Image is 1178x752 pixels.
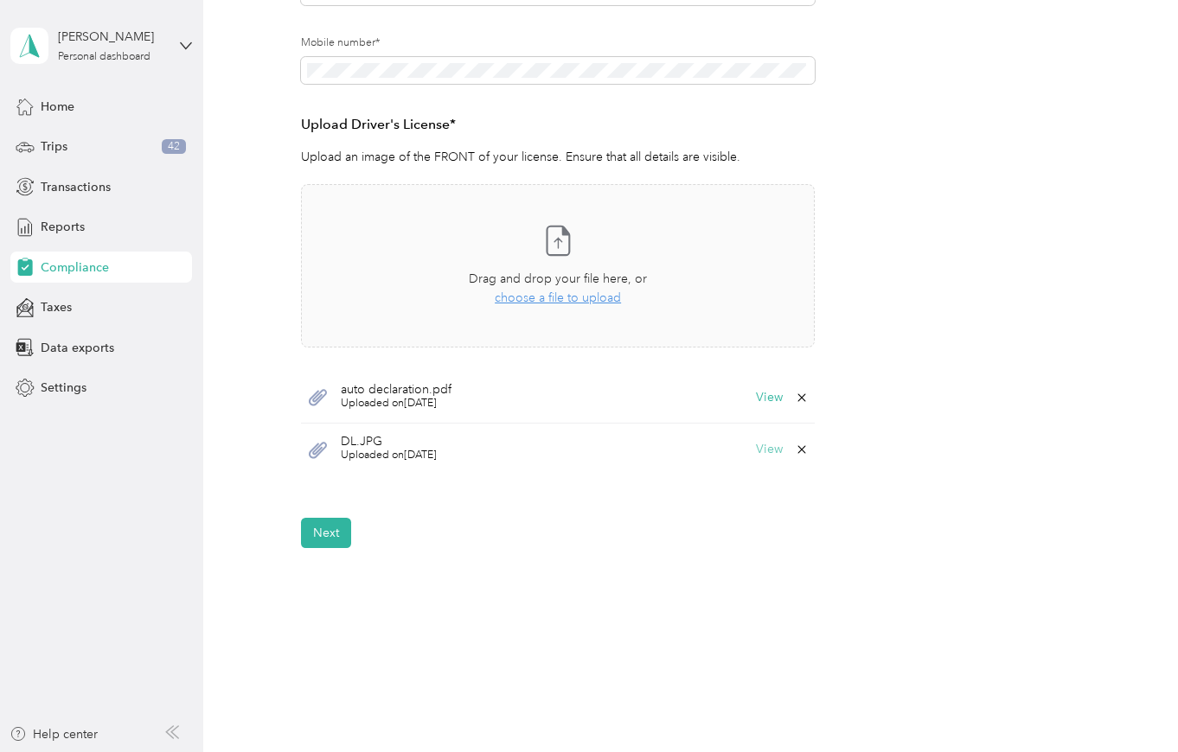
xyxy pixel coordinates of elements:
span: Trips [41,137,67,156]
span: Drag and drop your file here, orchoose a file to upload [302,185,813,347]
span: Data exports [41,339,114,357]
span: Uploaded on [DATE] [341,396,451,411]
span: Uploaded on [DATE] [341,448,437,463]
label: Mobile number* [301,35,814,51]
span: auto declaration.pdf [341,384,451,396]
button: Next [301,518,351,548]
iframe: Everlance-gr Chat Button Frame [1081,655,1178,752]
span: Compliance [41,258,109,277]
h3: Upload Driver's License* [301,114,814,136]
span: Taxes [41,298,72,316]
span: Reports [41,218,85,236]
span: Home [41,98,74,116]
button: View [756,392,783,404]
span: Transactions [41,178,111,196]
span: Drag and drop your file here, or [469,271,647,286]
span: Settings [41,379,86,397]
span: DL.JPG [341,436,437,448]
button: View [756,443,783,456]
span: choose a file to upload [495,290,621,305]
div: Personal dashboard [58,52,150,62]
div: [PERSON_NAME] [58,28,166,46]
p: Upload an image of the FRONT of your license. Ensure that all details are visible. [301,148,814,166]
button: Help center [10,725,98,743]
span: 42 [162,139,186,155]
